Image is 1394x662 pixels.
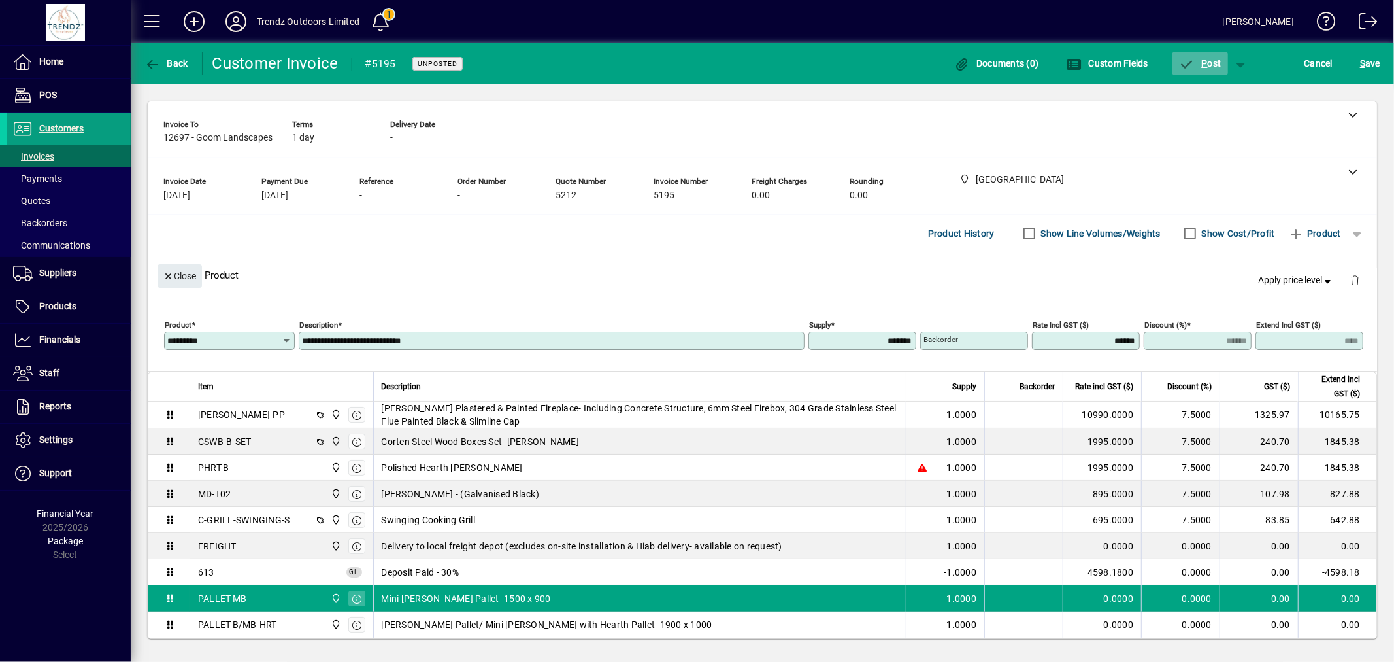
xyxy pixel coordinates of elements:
div: 4598.1800 [1071,566,1133,579]
span: Polished Hearth [PERSON_NAME] [382,461,523,474]
span: POS [39,90,57,100]
span: Back [144,58,188,69]
span: Unposted [418,60,457,68]
span: Quotes [13,196,50,206]
button: Cancel [1301,52,1336,75]
div: 1995.0000 [1071,435,1133,448]
span: ave [1360,53,1380,74]
td: 0.0000 [1141,612,1220,638]
a: Backorders [7,212,131,234]
td: 0.0000 [1141,533,1220,559]
td: 107.98 [1220,481,1298,507]
td: 7.5000 [1141,481,1220,507]
span: Financial Year [37,508,94,519]
span: 1.0000 [947,461,977,474]
div: 0.0000 [1071,592,1133,605]
span: Close [163,266,197,287]
button: Save [1357,52,1384,75]
span: 1.0000 [947,435,977,448]
span: -1.0000 [944,566,976,579]
span: Support [39,468,72,478]
div: 895.0000 [1071,487,1133,500]
span: Communications [13,240,90,251]
span: New Plymouth [327,461,342,475]
mat-label: Backorder [923,335,958,344]
span: 1.0000 [947,540,977,553]
button: Post [1172,52,1228,75]
a: Settings [7,424,131,457]
span: Extend incl GST ($) [1306,372,1360,401]
div: Customer Invoice [212,53,339,74]
span: 1.0000 [947,408,977,421]
span: Products [39,301,76,311]
span: Product History [928,223,995,244]
span: Rate incl GST ($) [1075,379,1133,394]
mat-label: Extend incl GST ($) [1256,321,1321,330]
div: 0.0000 [1071,618,1133,631]
button: Add [173,10,215,33]
td: 0.0000 [1141,585,1220,612]
span: Product [1288,223,1341,244]
div: FREIGHT [198,540,237,553]
span: New Plymouth [327,513,342,527]
span: [PERSON_NAME] Plastered & Painted Fireplace- Including Concrete Structure, 6mm Steel Firebox, 304... [382,402,899,428]
span: New Plymouth [327,434,342,449]
div: CSWB-B-SET [198,435,252,448]
a: Financials [7,324,131,357]
span: Financials [39,334,80,345]
span: Backorders [13,218,67,228]
span: Discount (%) [1167,379,1212,394]
td: 0.00 [1220,533,1298,559]
span: Suppliers [39,268,76,278]
td: 83.85 [1220,507,1298,533]
span: Delivery to local freight depot (excludes on-site installation & Hiab delivery- available on requ... [382,540,782,553]
div: PALLET-MB [198,592,246,605]
td: 1845.38 [1298,455,1376,481]
a: Staff [7,357,131,390]
a: Suppliers [7,257,131,290]
span: Documents (0) [954,58,1039,69]
div: MD-T02 [198,487,231,500]
span: Backorder [1020,379,1055,394]
mat-label: Product [165,321,191,330]
span: New Plymouth [327,618,342,632]
td: 0.00 [1298,612,1376,638]
div: PHRT-B [198,461,229,474]
div: 0.0000 [1071,540,1133,553]
span: Home [39,56,63,67]
span: 0.00 [752,190,770,201]
button: Profile [215,10,257,33]
span: Package [48,536,83,546]
button: Back [141,52,191,75]
td: 240.70 [1220,455,1298,481]
td: 7.5000 [1141,455,1220,481]
span: Deposit Paid - 30% [382,566,459,579]
td: 0.00 [1220,585,1298,612]
span: Mini [PERSON_NAME] Pallet- 1500 x 900 [382,592,551,605]
a: Home [7,46,131,78]
span: Item [198,379,214,394]
td: 7.5000 [1141,402,1220,428]
td: 827.88 [1298,481,1376,507]
a: POS [7,79,131,112]
span: Reports [39,401,71,411]
span: Staff [39,368,59,378]
label: Show Line Volumes/Weights [1038,227,1161,240]
td: 1325.97 [1220,402,1298,428]
button: Close [158,264,202,288]
button: Custom Fields [1063,52,1152,75]
div: [PERSON_NAME]-PP [198,408,285,421]
span: Settings [39,434,73,445]
button: Delete [1339,264,1370,296]
td: 10165.75 [1298,402,1376,428]
app-page-header-button: Back [131,52,203,75]
span: Invoices [13,151,54,162]
span: S [1360,58,1365,69]
td: 1845.38 [1298,428,1376,455]
div: 10990.0000 [1071,408,1133,421]
mat-label: Description [299,321,338,330]
app-page-header-button: Close [154,270,205,281]
span: Customers [39,123,84,133]
span: New Plymouth [327,539,342,553]
span: 1.0000 [947,618,977,631]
